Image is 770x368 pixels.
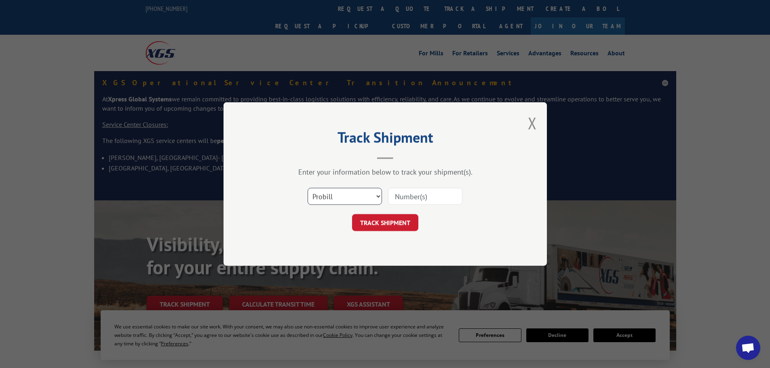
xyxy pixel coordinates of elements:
[388,188,462,205] input: Number(s)
[264,167,506,177] div: Enter your information below to track your shipment(s).
[736,336,760,360] a: Open chat
[352,214,418,231] button: TRACK SHIPMENT
[528,112,537,134] button: Close modal
[264,132,506,147] h2: Track Shipment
